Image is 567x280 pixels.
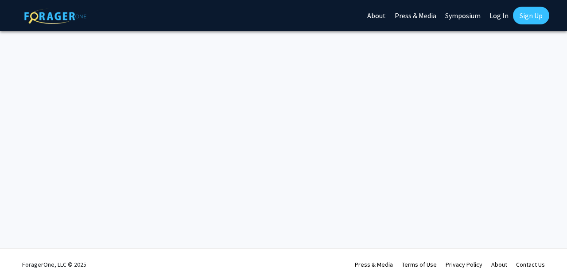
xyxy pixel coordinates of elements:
a: Press & Media [355,260,393,268]
a: About [491,260,507,268]
div: ForagerOne, LLC © 2025 [22,249,86,280]
a: Sign Up [513,7,549,24]
a: Contact Us [516,260,545,268]
img: ForagerOne Logo [24,8,86,24]
a: Privacy Policy [446,260,482,268]
a: Terms of Use [402,260,437,268]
